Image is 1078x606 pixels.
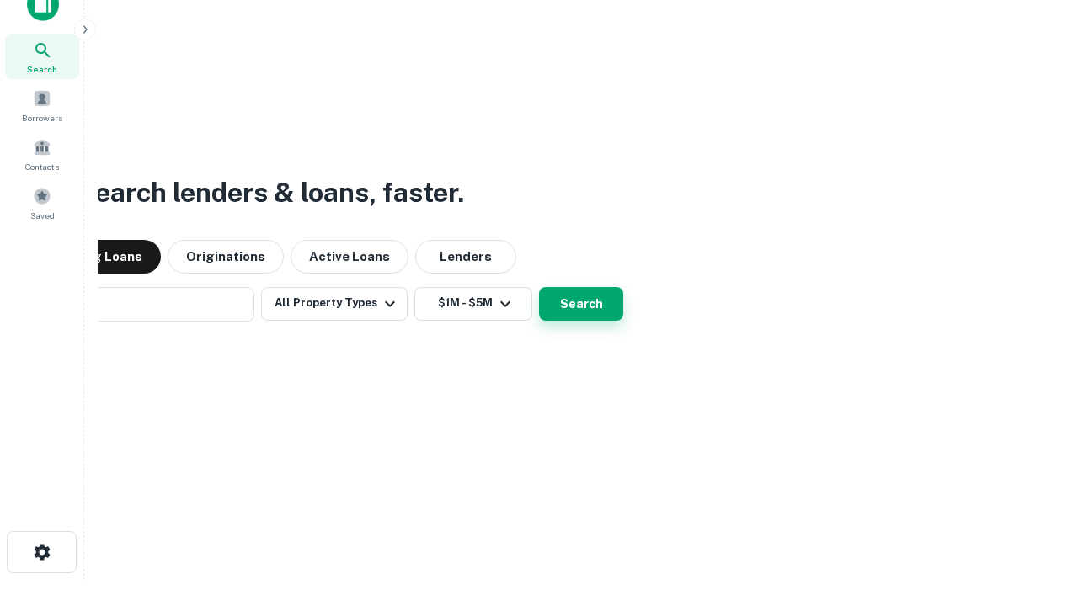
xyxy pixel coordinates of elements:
[539,287,623,321] button: Search
[5,34,79,79] a: Search
[22,111,62,125] span: Borrowers
[415,240,516,274] button: Lenders
[77,173,464,213] h3: Search lenders & loans, faster.
[994,471,1078,552] iframe: Chat Widget
[5,82,79,128] a: Borrowers
[168,240,284,274] button: Originations
[25,160,59,173] span: Contacts
[27,62,57,76] span: Search
[5,180,79,226] a: Saved
[30,209,55,222] span: Saved
[5,131,79,177] a: Contacts
[414,287,532,321] button: $1M - $5M
[291,240,408,274] button: Active Loans
[261,287,408,321] button: All Property Types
